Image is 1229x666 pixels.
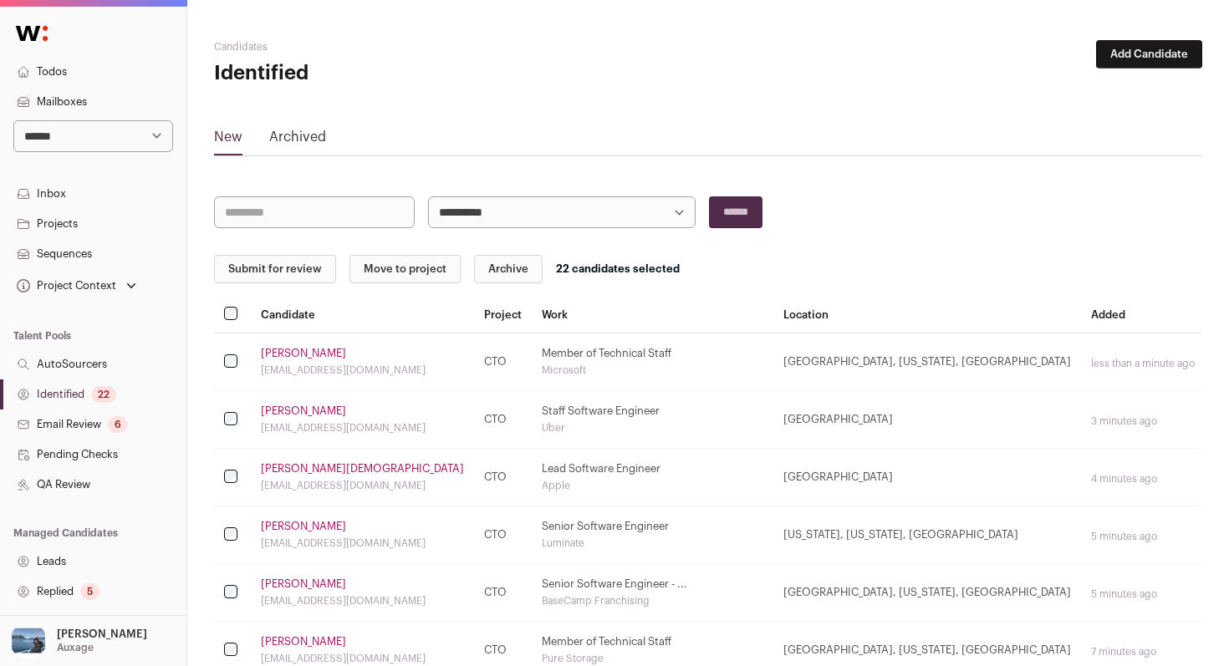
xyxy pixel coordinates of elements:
[214,40,543,53] h2: Candidates
[474,391,532,449] td: CTO
[214,255,336,283] button: Submit for review
[474,255,543,283] button: Archive
[261,404,346,418] a: [PERSON_NAME]
[261,421,464,435] div: [EMAIL_ADDRESS][DOMAIN_NAME]
[773,564,1081,622] td: [GEOGRAPHIC_DATA], [US_STATE], [GEOGRAPHIC_DATA]
[474,333,532,391] td: CTO
[532,564,773,622] td: Senior Software Engineer - ...
[261,577,346,591] a: [PERSON_NAME]
[261,635,346,648] a: [PERSON_NAME]
[532,506,773,564] td: Senior Software Engineer
[542,652,763,665] div: Pure Storage
[10,623,47,659] img: 17109629-medium_jpg
[91,386,116,403] div: 22
[542,421,763,435] div: Uber
[7,17,57,50] img: Wellfound
[261,520,346,533] a: [PERSON_NAME]
[214,60,543,87] h1: Identified
[474,449,532,506] td: CTO
[1096,40,1202,69] button: Add Candidate
[773,391,1081,449] td: [GEOGRAPHIC_DATA]
[773,506,1081,564] td: [US_STATE], [US_STATE], [GEOGRAPHIC_DATA]
[214,127,242,154] a: New
[556,262,680,276] div: 22 candidates selected
[532,449,773,506] td: Lead Software Engineer
[7,623,150,659] button: Open dropdown
[773,449,1081,506] td: [GEOGRAPHIC_DATA]
[474,564,532,622] td: CTO
[108,416,128,433] div: 6
[542,536,763,550] div: Luminate
[80,583,99,600] div: 5
[261,364,464,377] div: [EMAIL_ADDRESS][DOMAIN_NAME]
[13,279,116,292] div: Project Context
[773,333,1081,391] td: [GEOGRAPHIC_DATA], [US_STATE], [GEOGRAPHIC_DATA]
[261,479,464,492] div: [EMAIL_ADDRESS][DOMAIN_NAME]
[1091,357,1195,370] div: less than a minute ago
[1091,587,1195,601] div: 5 minutes ago
[1081,297,1205,333] th: Added
[474,297,532,333] th: Project
[261,347,346,360] a: [PERSON_NAME]
[261,462,464,475] a: [PERSON_NAME][DEMOGRAPHIC_DATA]
[13,274,140,297] button: Open dropdown
[773,297,1081,333] th: Location
[261,536,464,550] div: [EMAIL_ADDRESS][DOMAIN_NAME]
[542,364,763,377] div: Microsoft
[261,594,464,608] div: [EMAIL_ADDRESS][DOMAIN_NAME]
[474,506,532,564] td: CTO
[1091,414,1195,428] div: 3 minutes ago
[349,255,461,283] button: Move to project
[251,297,474,333] th: Candidate
[269,127,326,154] a: Archived
[532,333,773,391] td: Member of Technical Staff
[532,391,773,449] td: Staff Software Engineer
[532,297,773,333] th: Work
[1091,472,1195,486] div: 4 minutes ago
[542,594,763,608] div: BaseCamp Franchising
[542,479,763,492] div: Apple
[1091,530,1195,543] div: 5 minutes ago
[1091,645,1195,658] div: 7 minutes ago
[261,652,464,665] div: [EMAIL_ADDRESS][DOMAIN_NAME]
[57,628,147,641] p: [PERSON_NAME]
[57,641,94,654] p: Auxage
